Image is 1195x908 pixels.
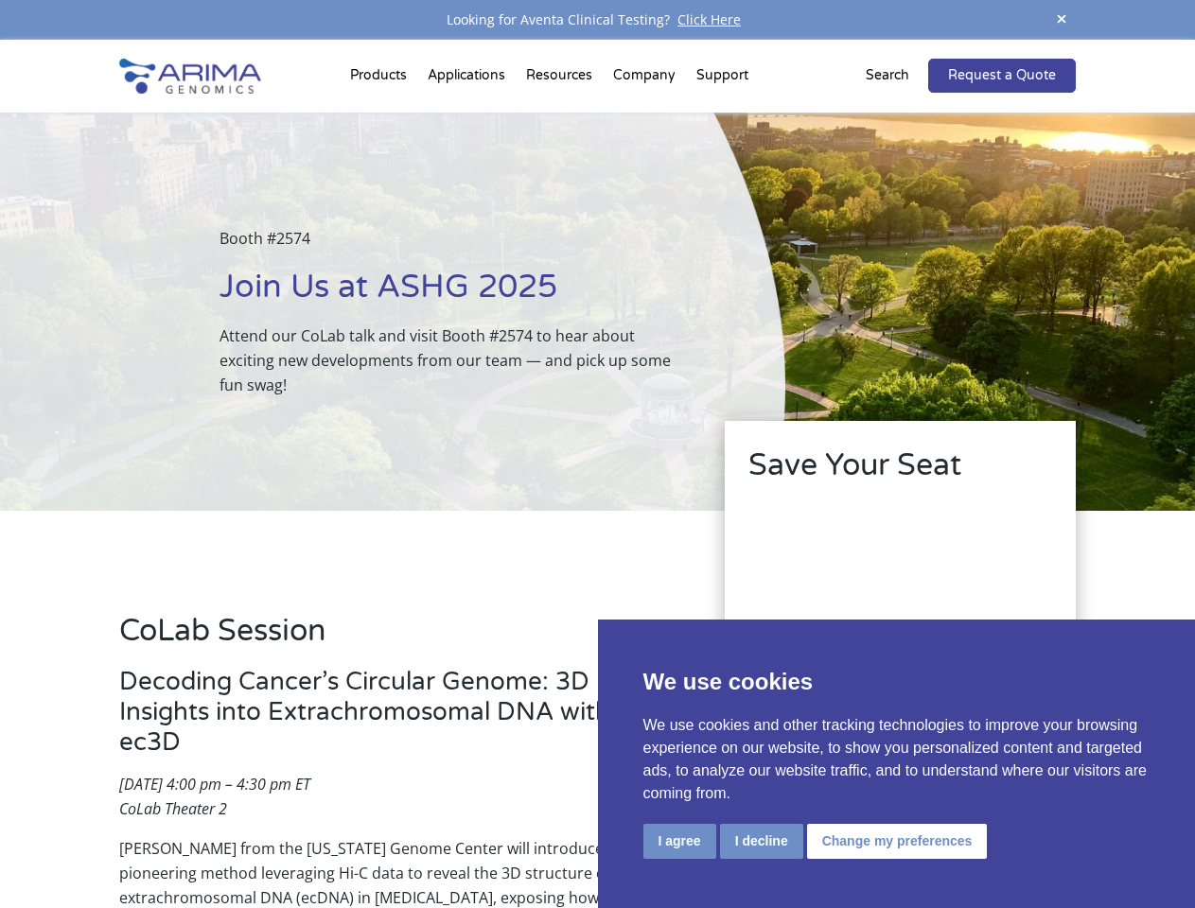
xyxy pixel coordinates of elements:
h2: Save Your Seat [748,445,1052,501]
h2: CoLab Session [119,610,672,667]
em: CoLab Theater 2 [119,798,227,819]
p: Booth #2574 [220,226,690,266]
h3: Decoding Cancer’s Circular Genome: 3D Insights into Extrachromosomal DNA with ec3D [119,667,672,772]
p: We use cookies and other tracking technologies to improve your browsing experience on our website... [643,714,1151,805]
p: Search [866,63,909,88]
img: Arima-Genomics-logo [119,59,261,94]
em: [DATE] 4:00 pm – 4:30 pm ET [119,774,310,794]
a: Request a Quote [928,59,1076,93]
button: I decline [720,824,803,859]
h1: Join Us at ASHG 2025 [220,266,690,323]
div: Looking for Aventa Clinical Testing? [119,8,1075,32]
p: We use cookies [643,665,1151,699]
button: I agree [643,824,716,859]
button: Change my preferences [807,824,988,859]
a: Click Here [670,10,748,28]
p: Attend our CoLab talk and visit Booth #2574 to hear about exciting new developments from our team... [220,323,690,397]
